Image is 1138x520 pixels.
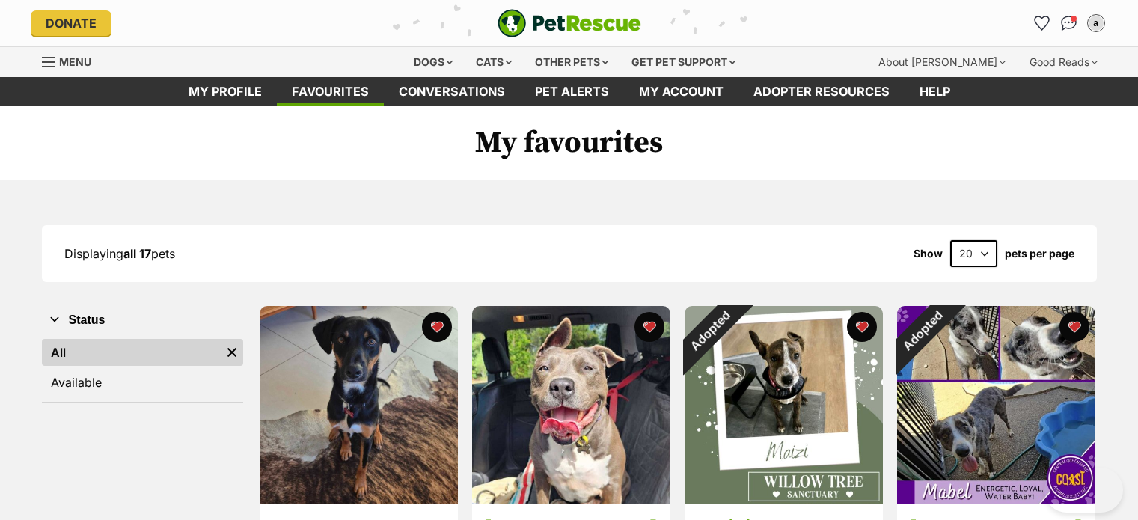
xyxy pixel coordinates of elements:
a: All [42,339,221,366]
a: Favourites [1030,11,1054,35]
a: Help [905,77,965,106]
button: favourite [422,312,452,342]
ul: Account quick links [1030,11,1108,35]
span: Show [914,248,943,260]
a: Available [42,369,243,396]
strong: all 17 [123,246,151,261]
a: Pet alerts [520,77,624,106]
img: chat-41dd97257d64d25036548639549fe6c8038ab92f7586957e7f3b1b290dea8141.svg [1061,16,1077,31]
div: Get pet support [621,47,746,77]
span: Menu [59,55,91,68]
span: Displaying pets [64,246,175,261]
div: Status [42,336,243,402]
a: Remove filter [221,339,243,366]
a: Adopted [685,492,883,507]
button: My account [1084,11,1108,35]
div: About [PERSON_NAME] [868,47,1016,77]
button: favourite [847,312,877,342]
div: Other pets [524,47,619,77]
iframe: Help Scout Beacon - Open [1044,468,1123,513]
div: Adopted [664,287,753,376]
a: Donate [31,10,111,36]
a: Favourites [277,77,384,106]
img: Mabel [897,306,1095,504]
img: Charlie [472,306,670,504]
a: Adopter resources [738,77,905,106]
button: Status [42,311,243,330]
div: a [1089,16,1104,31]
a: Adopted [897,492,1095,507]
button: favourite [1059,312,1089,342]
label: pets per page [1005,248,1074,260]
a: conversations [384,77,520,106]
div: Cats [465,47,522,77]
a: My profile [174,77,277,106]
img: Froyo [260,306,458,504]
img: Maizi [685,306,883,504]
div: Good Reads [1019,47,1108,77]
img: logo-e224e6f780fb5917bec1dbf3a21bbac754714ae5b6737aabdf751b685950b380.svg [498,9,641,37]
a: Conversations [1057,11,1081,35]
button: favourite [634,312,664,342]
a: Menu [42,47,102,74]
div: Dogs [403,47,463,77]
a: My account [624,77,738,106]
a: PetRescue [498,9,641,37]
div: Adopted [877,287,966,376]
